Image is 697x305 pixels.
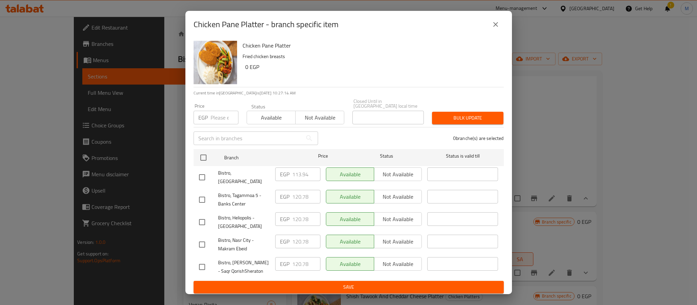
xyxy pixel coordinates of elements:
[211,111,238,124] input: Please enter price
[280,260,289,268] p: EGP
[292,257,320,271] input: Please enter price
[280,193,289,201] p: EGP
[194,281,504,293] button: Save
[243,41,498,50] h6: Chicken Pane Platter
[300,152,346,160] span: Price
[292,167,320,181] input: Please enter price
[250,113,293,123] span: Available
[194,131,302,145] input: Search in branches
[194,41,237,84] img: Chicken Pane Platter
[453,135,504,142] p: 0 branche(s) are selected
[218,191,270,208] span: Bistro, Tagammoa 5 - Banks Center
[292,212,320,226] input: Please enter price
[243,52,498,61] p: Fried chicken breasts
[218,258,270,275] span: Bistro, [PERSON_NAME] - Saqr QorishSheraton
[194,19,338,30] h2: Chicken Pane Platter - branch specific item
[437,114,498,122] span: Bulk update
[292,190,320,203] input: Please enter price
[218,214,270,231] span: Bistro, Heliopolis - [GEOGRAPHIC_DATA]
[198,113,208,122] p: EGP
[194,90,504,96] p: Current time in [GEOGRAPHIC_DATA] is [DATE] 10:27:14 AM
[351,152,422,160] span: Status
[487,16,504,33] button: close
[298,113,342,123] span: Not available
[427,152,498,160] span: Status is valid till
[432,112,503,124] button: Bulk update
[295,111,344,124] button: Not available
[292,235,320,248] input: Please enter price
[245,62,498,72] h6: 0 EGP
[280,237,289,246] p: EGP
[280,215,289,223] p: EGP
[280,170,289,178] p: EGP
[247,111,296,124] button: Available
[218,236,270,253] span: Bistro, Nasr City - Makram Ebeid
[199,283,498,291] span: Save
[218,169,270,186] span: Bistro, [GEOGRAPHIC_DATA]
[224,154,295,162] span: Branch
